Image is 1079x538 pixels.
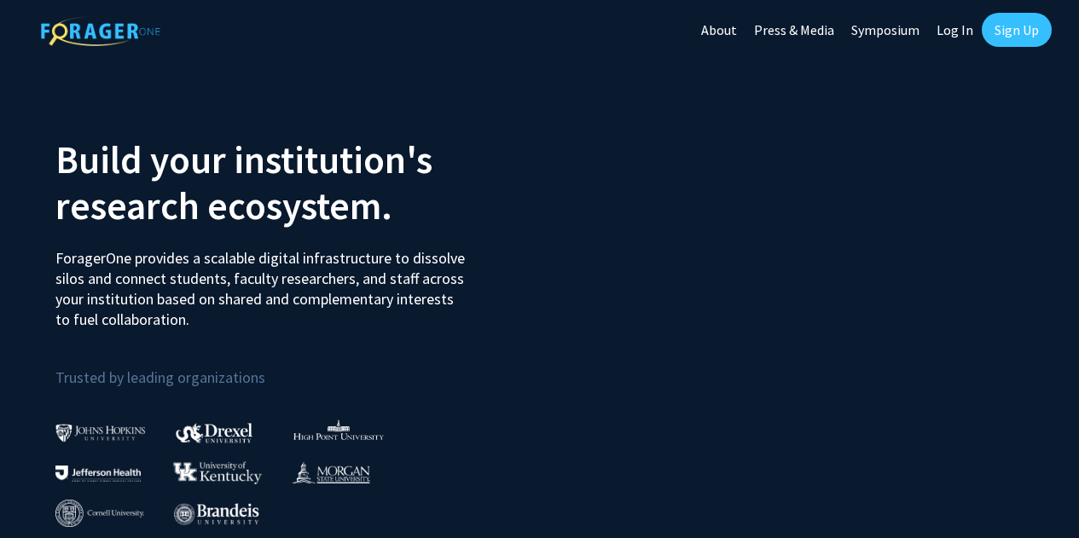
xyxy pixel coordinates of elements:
[293,419,384,440] img: High Point University
[982,13,1052,47] a: Sign Up
[55,235,470,330] p: ForagerOne provides a scalable digital infrastructure to dissolve silos and connect students, fac...
[55,500,144,528] img: Cornell University
[174,503,259,524] img: Brandeis University
[176,423,252,443] img: Drexel University
[55,136,527,229] h2: Build your institution's research ecosystem.
[41,16,160,46] img: ForagerOne Logo
[55,424,146,442] img: Johns Hopkins University
[173,461,262,484] img: University of Kentucky
[292,461,370,483] img: Morgan State University
[55,466,141,482] img: Thomas Jefferson University
[55,344,527,390] p: Trusted by leading organizations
